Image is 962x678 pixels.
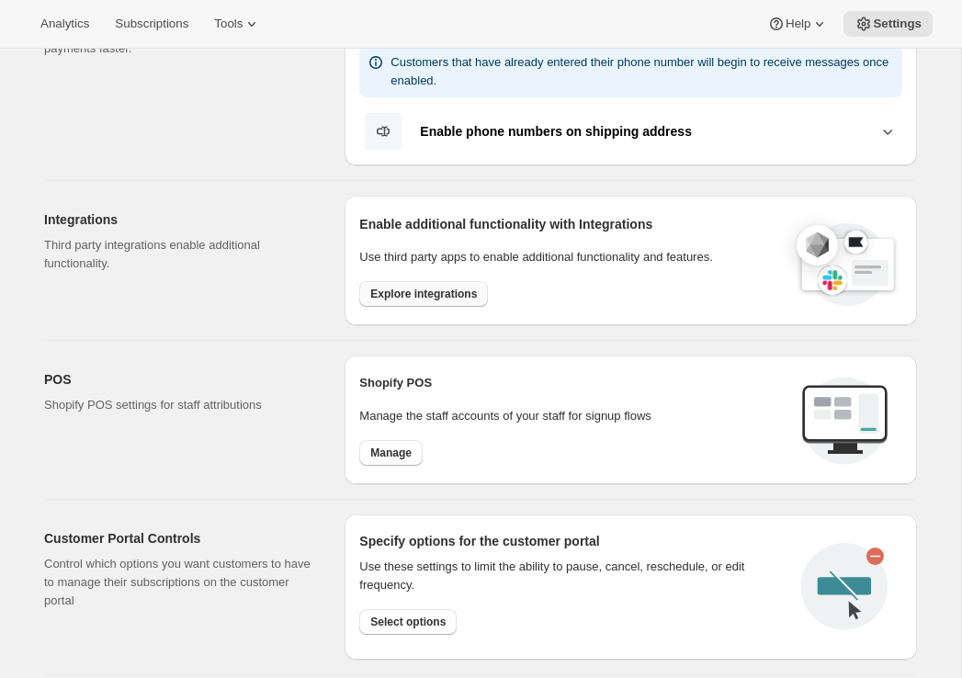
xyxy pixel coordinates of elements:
span: Tools [214,17,243,31]
p: Manage the staff accounts of your staff for signup flows [359,407,787,425]
button: Enable phone numbers on shipping address [359,112,902,151]
span: Settings [873,17,922,31]
p: Control which options you want customers to have to manage their subscriptions on the customer po... [44,555,315,610]
button: Subscriptions [104,11,199,37]
span: Help [786,17,810,31]
button: Manage [359,440,423,466]
h2: Customer Portal Controls [44,529,315,548]
span: Explore integrations [370,287,477,301]
button: Settings [843,11,933,37]
b: Enable phone numbers on shipping address [420,124,692,139]
h2: Enable additional functionality with Integrations [359,215,778,233]
span: Subscriptions [115,17,188,31]
button: Tools [203,11,272,37]
p: Third party integrations enable additional functionality. [44,236,315,273]
span: Select options [370,615,446,629]
span: Analytics [40,17,89,31]
button: Analytics [29,11,100,37]
div: Use these settings to limit the ability to pause, cancel, reschedule, or edit frequency. [359,558,787,594]
h2: Shopify POS [359,374,787,392]
h2: Integrations [44,210,315,229]
span: Manage [370,446,412,460]
p: Shopify POS settings for staff attributions [44,396,315,414]
button: Help [756,11,840,37]
button: Select options [359,609,457,635]
h2: Specify options for the customer portal [359,532,787,550]
p: Use third party apps to enable additional functionality and features. [359,248,778,266]
button: Explore integrations [359,281,488,307]
h2: POS [44,370,315,389]
p: Customers that have already entered their phone number will begin to receive messages once enabled. [390,53,895,90]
